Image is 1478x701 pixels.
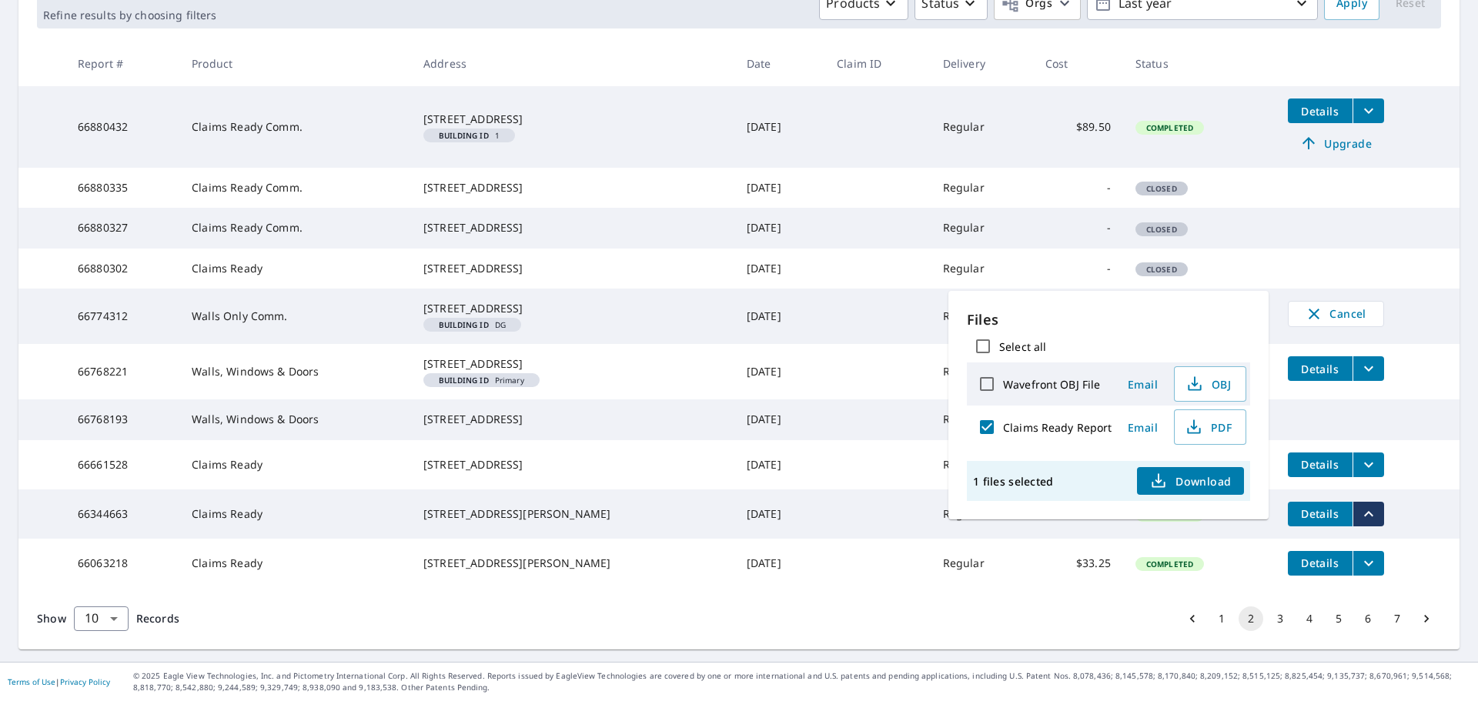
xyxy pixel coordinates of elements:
[1123,41,1276,86] th: Status
[1288,98,1353,123] button: detailsBtn-66880432
[8,677,110,686] p: |
[1297,506,1343,521] span: Details
[1288,502,1353,526] button: detailsBtn-66344663
[423,412,722,427] div: [STREET_ADDRESS]
[1003,377,1100,392] label: Wavefront OBJ File
[423,220,722,235] div: [STREET_ADDRESS]
[65,208,179,248] td: 66880327
[1297,606,1322,631] button: Go to page 4
[1125,420,1162,435] span: Email
[1414,606,1439,631] button: Go to next page
[1178,606,1441,631] nav: pagination navigation
[179,86,411,168] td: Claims Ready Comm.
[65,289,179,344] td: 66774312
[37,611,66,626] span: Show
[734,344,824,399] td: [DATE]
[1239,606,1263,631] button: page 2
[1353,356,1384,381] button: filesDropdownBtn-66768221
[179,344,411,399] td: Walls, Windows & Doors
[1288,301,1384,327] button: Cancel
[1137,559,1202,569] span: Completed
[430,132,509,139] span: 1
[931,249,1033,289] td: Regular
[430,321,515,329] span: DG
[1326,606,1351,631] button: Go to page 5
[1119,372,1168,396] button: Email
[734,86,824,168] td: [DATE]
[931,539,1033,588] td: Regular
[1304,305,1368,323] span: Cancel
[1033,249,1123,289] td: -
[65,440,179,489] td: 66661528
[136,611,179,626] span: Records
[1149,472,1231,490] span: Download
[1180,606,1205,631] button: Go to previous page
[1288,551,1353,576] button: detailsBtn-66063218
[423,112,722,127] div: [STREET_ADDRESS]
[734,399,824,439] td: [DATE]
[734,539,824,588] td: [DATE]
[65,344,179,399] td: 66768221
[1353,502,1384,526] button: filesDropdownBtn-66344663
[179,289,411,344] td: Walls Only Comm.
[734,249,824,289] td: [DATE]
[179,41,411,86] th: Product
[931,489,1033,539] td: Regular
[179,489,411,539] td: Claims Ready
[734,489,824,539] td: [DATE]
[1137,122,1202,133] span: Completed
[1137,264,1186,275] span: Closed
[1137,467,1243,495] button: Download
[60,676,110,687] a: Privacy Policy
[65,489,179,539] td: 66344663
[423,180,722,195] div: [STREET_ADDRESS]
[65,41,179,86] th: Report #
[74,597,129,640] div: 10
[423,356,722,372] div: [STREET_ADDRESS]
[74,606,129,631] div: Show 10 records
[65,539,179,588] td: 66063218
[1137,183,1186,194] span: Closed
[1288,356,1353,381] button: detailsBtn-66768221
[423,301,722,316] div: [STREET_ADDRESS]
[65,168,179,208] td: 66880335
[1125,377,1162,392] span: Email
[1297,104,1343,119] span: Details
[1209,606,1234,631] button: Go to page 1
[179,539,411,588] td: Claims Ready
[439,132,489,139] em: Building ID
[1356,606,1380,631] button: Go to page 6
[734,41,824,86] th: Date
[931,168,1033,208] td: Regular
[1297,362,1343,376] span: Details
[734,440,824,489] td: [DATE]
[423,556,722,571] div: [STREET_ADDRESS][PERSON_NAME]
[423,506,722,522] div: [STREET_ADDRESS][PERSON_NAME]
[1033,208,1123,248] td: -
[43,8,216,22] p: Refine results by choosing filters
[1288,131,1384,155] a: Upgrade
[1184,418,1233,436] span: PDF
[1297,134,1375,152] span: Upgrade
[824,41,931,86] th: Claim ID
[734,208,824,248] td: [DATE]
[179,440,411,489] td: Claims Ready
[179,399,411,439] td: Walls, Windows & Doors
[1033,168,1123,208] td: -
[931,440,1033,489] td: Regular
[1033,41,1123,86] th: Cost
[734,289,824,344] td: [DATE]
[1353,551,1384,576] button: filesDropdownBtn-66063218
[931,208,1033,248] td: Regular
[1268,606,1292,631] button: Go to page 3
[179,249,411,289] td: Claims Ready
[734,168,824,208] td: [DATE]
[439,376,489,384] em: Building ID
[931,289,1033,344] td: Regular
[1119,416,1168,439] button: Email
[430,376,533,384] span: Primary
[1033,539,1123,588] td: $33.25
[1137,224,1186,235] span: Closed
[1033,289,1123,344] td: -
[439,321,489,329] em: Building ID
